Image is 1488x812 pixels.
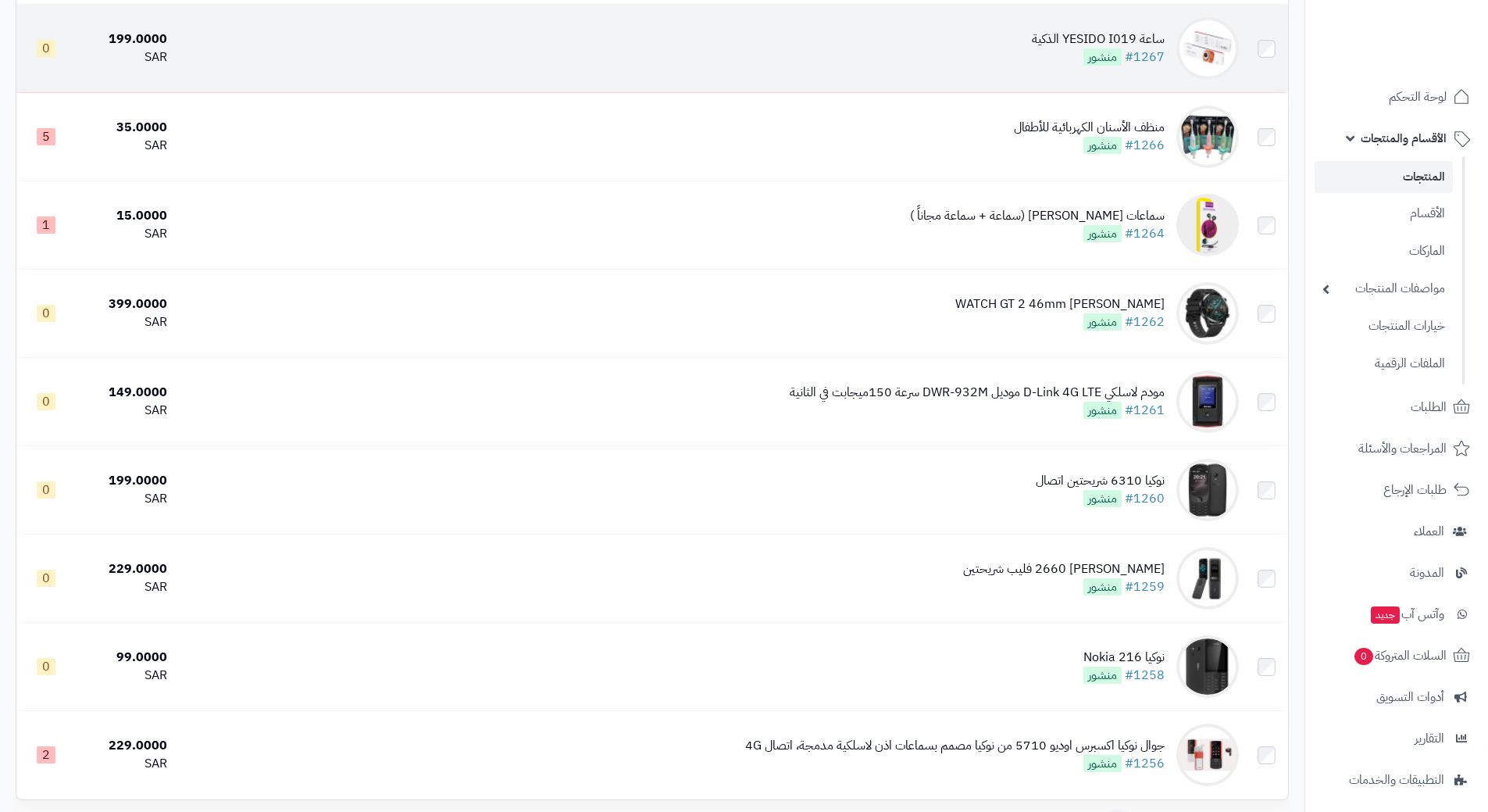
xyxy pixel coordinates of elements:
div: سماعات [PERSON_NAME] (سماعة + سماعة مجاناً ) [910,207,1165,225]
span: التطبيقات والخدمات [1349,769,1444,791]
a: #1267 [1125,48,1165,66]
div: 35.0000 [83,119,168,137]
span: منشور [1083,578,1122,596]
div: SAR [83,490,168,508]
a: السلات المتروكة0 [1315,637,1479,674]
div: 15.0000 [83,207,168,225]
a: المراجعات والأسئلة [1315,430,1479,467]
div: جوال نوكيا اكسبرس اوديو 5710 من نوكيا مصمم بسماعات اذن لاسلكية مدمجة، اتصال 4G [745,737,1165,755]
span: 2 [37,746,55,764]
span: منشور [1083,755,1122,772]
a: مواصفات المنتجات [1315,272,1453,306]
span: 5 [37,128,55,145]
div: SAR [83,402,168,420]
a: #1261 [1125,401,1165,420]
span: منشور [1083,137,1122,154]
a: أدوات التسويق [1315,678,1479,716]
a: الطلبات [1315,388,1479,426]
span: التقارير [1415,728,1444,749]
span: 0 [37,393,55,410]
a: التطبيقات والخدمات [1315,761,1479,799]
div: مودم لاسلكي D-Link 4G LTE موديل DWR-932M سرعة 150ميجابت في الثانية [790,384,1165,402]
a: #1259 [1125,578,1165,596]
img: منظف ​​الأسنان الكهربائية للأطفال [1176,106,1239,168]
img: logo-2.png [1382,12,1473,45]
a: وآتس آبجديد [1315,596,1479,633]
div: 229.0000 [83,560,168,578]
img: سماعات بوليس ستيرو (سماعة + سماعة مجاناً ) [1176,194,1239,256]
img: جوال نوكيا اكسبرس اوديو 5710 من نوكيا مصمم بسماعات اذن لاسلكية مدمجة، اتصال 4G [1176,724,1239,786]
div: 399.0000 [83,295,168,313]
div: SAR [83,578,168,596]
a: #1264 [1125,224,1165,243]
span: 0 [37,570,55,587]
span: المراجعات والأسئلة [1358,438,1447,460]
div: 199.0000 [83,472,168,490]
a: #1258 [1125,666,1165,685]
div: SAR [83,48,168,66]
div: 199.0000 [83,30,168,48]
span: 0 [37,305,55,322]
span: السلات المتروكة [1353,645,1447,667]
div: 99.0000 [83,649,168,667]
span: منشور [1083,667,1122,684]
img: مودم لاسلكي D-Link 4G LTE موديل DWR-932M سرعة 150ميجابت في الثانية [1176,370,1239,433]
span: وآتس آب [1369,603,1444,625]
span: الأقسام والمنتجات [1361,127,1447,149]
div: SAR [83,225,168,243]
span: 0 [37,40,55,57]
div: 149.0000 [83,384,168,402]
span: العملاء [1414,520,1444,542]
div: SAR [83,137,168,155]
a: التقارير [1315,720,1479,757]
span: المدونة [1410,562,1444,584]
span: منشور [1083,402,1122,419]
span: 1 [37,216,55,234]
a: #1262 [1125,313,1165,331]
a: الأقسام [1315,197,1453,231]
a: #1266 [1125,136,1165,155]
span: جديد [1371,606,1400,624]
a: #1256 [1125,754,1165,773]
a: العملاء [1315,513,1479,550]
a: المدونة [1315,554,1479,592]
span: منشور [1083,225,1122,242]
div: [PERSON_NAME] WATCH GT 2 46mm [955,295,1165,313]
div: SAR [83,755,168,773]
img: نوكيا 6310 شريحتين اتصال [1176,459,1239,521]
span: منشور [1083,490,1122,507]
span: 0 [37,481,55,499]
div: منظف ​​الأسنان الكهربائية للأطفال [1014,119,1165,137]
span: الطلبات [1411,396,1447,418]
span: أدوات التسويق [1376,686,1444,708]
a: المنتجات [1315,161,1453,193]
div: SAR [83,313,168,331]
div: 229.0000 [83,737,168,755]
div: نوكيا 6310 شريحتين اتصال [1036,472,1165,490]
img: جوال نوكيا 2660 فليب شريحتين [1176,547,1239,610]
a: الماركات [1315,234,1453,268]
span: منشور [1083,48,1122,66]
div: ساعة YESIDO I019 الذكية [1032,30,1165,48]
a: طلبات الإرجاع [1315,471,1479,509]
img: ساعة YESIDO I019 الذكية [1176,17,1239,80]
span: طلبات الإرجاع [1383,479,1447,501]
div: [PERSON_NAME] 2660 فليب شريحتين [963,560,1165,578]
span: منشور [1083,313,1122,331]
span: 0 [37,658,55,675]
span: لوحة التحكم [1389,86,1447,108]
img: هواوي HUAWEI WATCH GT 2 46mm [1176,282,1239,345]
a: #1260 [1125,489,1165,508]
a: لوحة التحكم [1315,78,1479,116]
div: SAR [83,667,168,685]
a: الملفات الرقمية [1315,347,1453,381]
div: نوكيا Nokia 216 [1083,649,1165,667]
a: خيارات المنتجات [1315,309,1453,343]
span: 0 [1354,647,1373,665]
img: نوكيا Nokia 216 [1176,635,1239,698]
